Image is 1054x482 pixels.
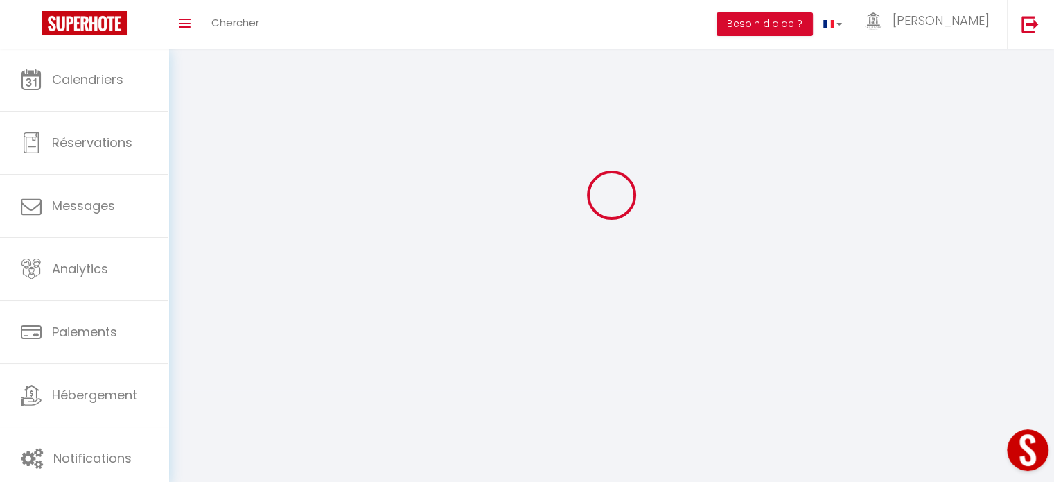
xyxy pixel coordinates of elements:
span: Paiements [52,323,117,341]
img: logout [1021,15,1039,33]
iframe: LiveChat chat widget [996,424,1054,482]
img: ... [863,12,884,30]
span: Calendriers [52,71,123,88]
button: Besoin d'aide ? [717,12,813,36]
span: Messages [52,197,115,214]
span: Réservations [52,134,132,151]
span: [PERSON_NAME] [893,12,990,29]
span: Chercher [211,15,259,30]
span: Notifications [53,449,132,467]
span: Hébergement [52,386,137,404]
span: Analytics [52,260,108,277]
img: Super Booking [42,11,127,35]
